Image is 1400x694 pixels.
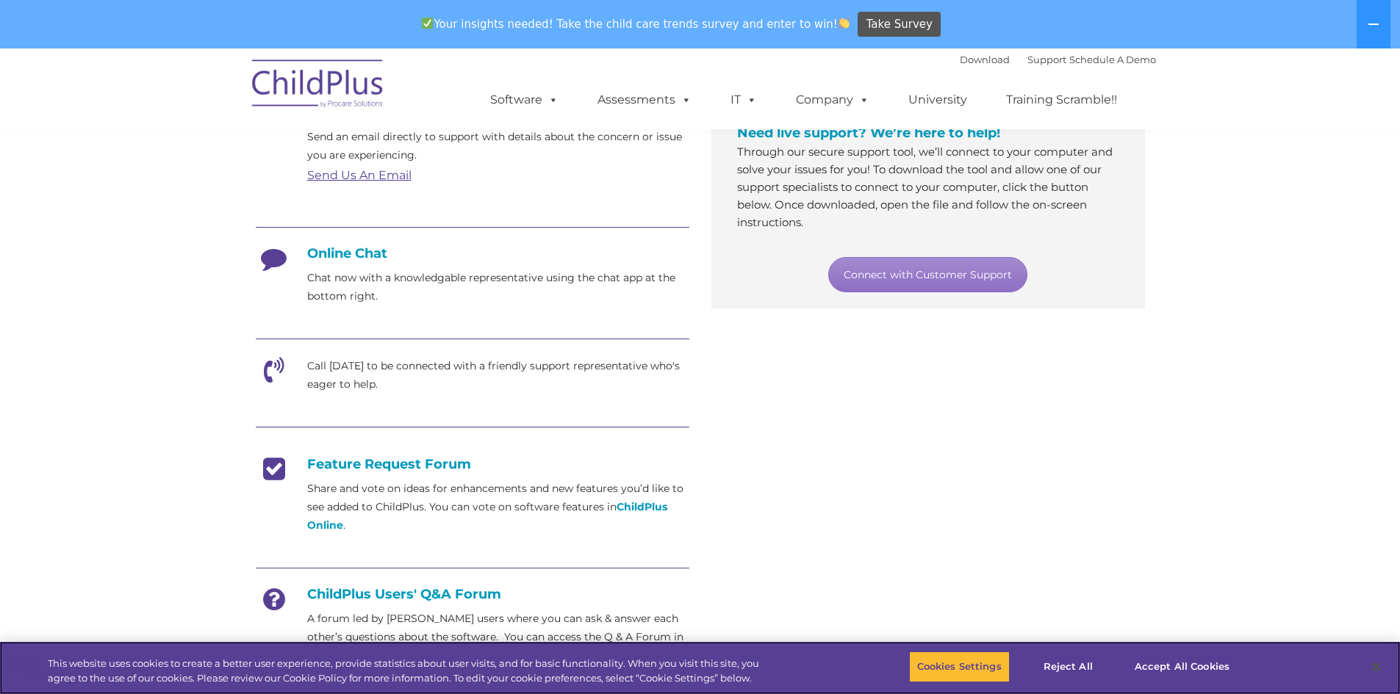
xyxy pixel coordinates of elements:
[716,85,772,115] a: IT
[422,18,433,29] img: ✅
[839,18,850,29] img: 👏
[991,85,1132,115] a: Training Scramble!!
[307,269,689,306] p: Chat now with a knowledgable representative using the chat app at the bottom right.
[1127,651,1238,682] button: Accept All Cookies
[1360,651,1393,683] button: Close
[960,54,1156,65] font: |
[256,456,689,472] h4: Feature Request Forum
[256,245,689,261] h4: Online Chat
[960,54,1010,65] a: Download
[828,257,1027,292] a: Connect with Customer Support
[307,168,412,182] a: Send Us An Email
[866,12,933,37] span: Take Survey
[1022,651,1114,682] button: Reject All
[475,85,573,115] a: Software
[737,125,1000,141] span: Need live support? We’re here to help!
[48,657,770,685] div: This website uses cookies to create a better user experience, provide statistics about user visit...
[1027,54,1066,65] a: Support
[894,85,982,115] a: University
[307,500,667,532] a: ChildPlus Online
[307,480,689,535] p: Share and vote on ideas for enhancements and new features you’d like to see added to ChildPlus. Y...
[307,128,689,165] p: Send an email directly to support with details about the concern or issue you are experiencing.
[583,85,706,115] a: Assessments
[781,85,884,115] a: Company
[737,143,1119,231] p: Through our secure support tool, we’ll connect to your computer and solve your issues for you! To...
[416,10,856,38] span: Your insights needed! Take the child care trends survey and enter to win!
[307,357,689,394] p: Call [DATE] to be connected with a friendly support representative who's eager to help.
[858,12,941,37] a: Take Survey
[1069,54,1156,65] a: Schedule A Demo
[307,610,689,665] p: A forum led by [PERSON_NAME] users where you can ask & answer each other’s questions about the so...
[245,49,392,123] img: ChildPlus by Procare Solutions
[909,651,1010,682] button: Cookies Settings
[256,586,689,602] h4: ChildPlus Users' Q&A Forum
